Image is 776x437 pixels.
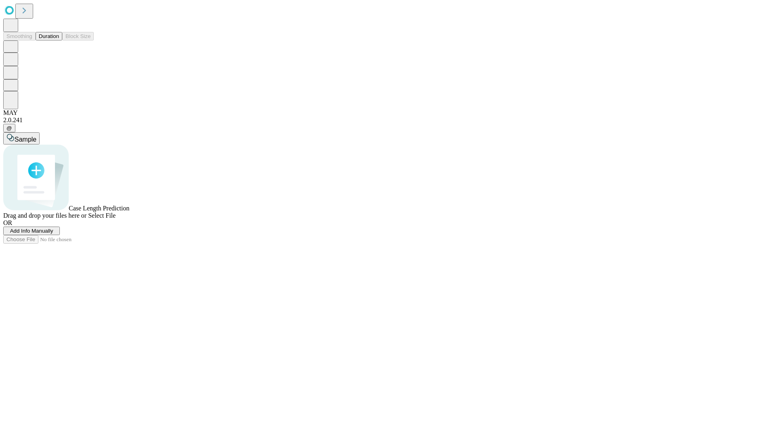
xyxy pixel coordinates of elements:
[6,125,12,131] span: @
[3,212,86,219] span: Drag and drop your files here or
[3,132,40,144] button: Sample
[3,109,773,117] div: MAY
[3,227,60,235] button: Add Info Manually
[3,219,12,226] span: OR
[69,205,129,212] span: Case Length Prediction
[36,32,62,40] button: Duration
[88,212,116,219] span: Select File
[3,117,773,124] div: 2.0.241
[3,124,15,132] button: @
[15,136,36,143] span: Sample
[3,32,36,40] button: Smoothing
[62,32,94,40] button: Block Size
[10,228,53,234] span: Add Info Manually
